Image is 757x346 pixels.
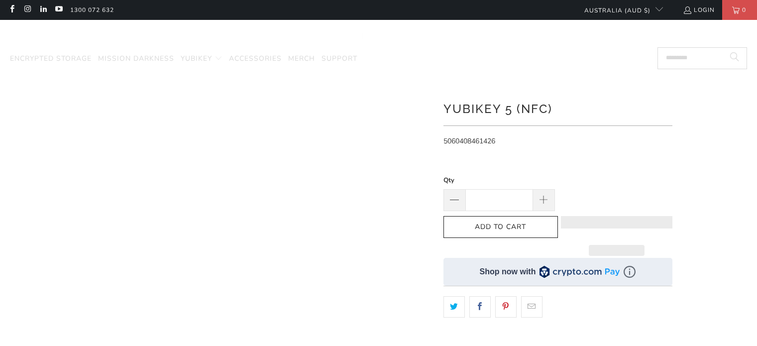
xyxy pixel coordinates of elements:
nav: Translation missing: en.navigation.header.main_nav [10,47,357,71]
button: Add to Cart [443,216,558,238]
span: Mission Darkness [98,54,174,63]
img: Trust Panda Australia [327,25,430,45]
a: Share this on Twitter [443,296,465,317]
summary: YubiKey [181,47,222,71]
h1: YubiKey 5 (NFC) [443,98,672,118]
a: Trust Panda Australia on LinkedIn [39,6,47,14]
span: Support [322,54,357,63]
input: Search... [657,47,747,69]
span: Merch [288,54,315,63]
a: Share this on Facebook [469,296,491,317]
a: Mission Darkness [98,47,174,71]
label: Qty [443,175,555,186]
span: 5060408461426 [443,136,495,146]
a: 1300 072 632 [70,4,114,15]
a: Login [683,4,715,15]
span: Add to Cart [454,223,547,231]
a: Share this on Pinterest [495,296,517,317]
a: Email this to a friend [521,296,542,317]
span: YubiKey [181,54,212,63]
a: Accessories [229,47,282,71]
a: Merch [288,47,315,71]
a: Encrypted Storage [10,47,92,71]
a: Trust Panda Australia on Instagram [23,6,31,14]
a: Trust Panda Australia on YouTube [54,6,63,14]
a: Support [322,47,357,71]
span: Accessories [229,54,282,63]
button: Search [722,47,747,69]
a: Trust Panda Australia on Facebook [7,6,16,14]
span: Encrypted Storage [10,54,92,63]
div: Shop now with [480,266,536,277]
